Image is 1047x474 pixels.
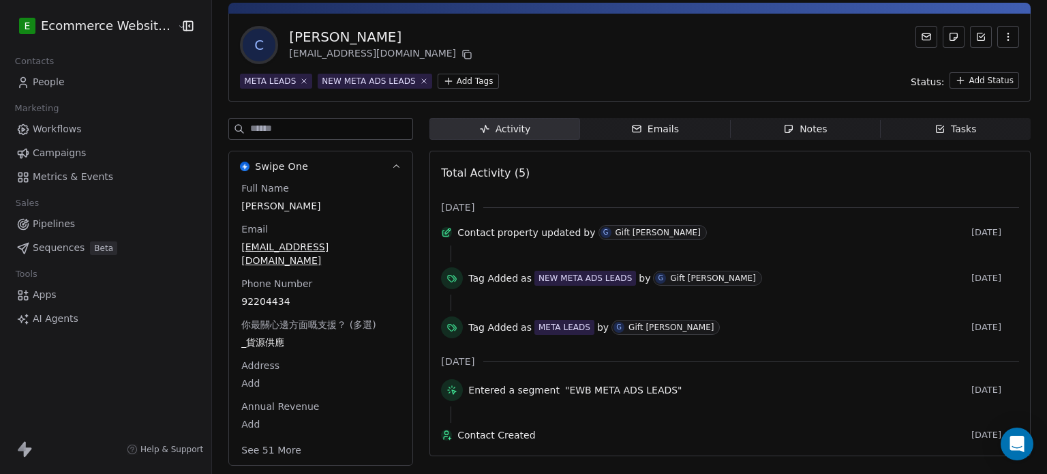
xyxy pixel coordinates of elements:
button: Swipe OneSwipe One [229,151,412,181]
div: Gift [PERSON_NAME] [628,323,714,332]
span: as [521,321,532,334]
span: 你最關心邊方面嘅支援？ (多選) [239,318,378,331]
span: Annual Revenue [239,400,322,413]
span: Help & Support [140,444,203,455]
a: Metrics & Events [11,166,200,188]
div: META LEADS [538,321,590,334]
div: Open Intercom Messenger [1001,428,1033,460]
span: "EWB META ADS LEADS" [565,383,682,397]
span: [DATE] [971,322,1019,333]
span: by [583,226,595,239]
span: as [521,271,532,285]
a: Apps [11,284,200,306]
a: Workflows [11,118,200,140]
div: Notes [783,122,827,136]
img: Swipe One [240,162,249,171]
a: Help & Support [127,444,203,455]
div: NEW META ADS LEADS [538,272,632,284]
span: Add [241,376,400,390]
span: Pipelines [33,217,75,231]
span: [DATE] [971,430,1019,441]
span: [DATE] [971,227,1019,238]
span: Contacts [9,51,60,72]
span: [DATE] [971,385,1019,396]
span: Entered a segment [468,383,560,397]
span: Marketing [9,98,65,119]
span: 92204434 [241,295,400,308]
span: Status: [911,75,944,89]
span: [DATE] [441,355,474,368]
div: Swipe OneSwipe One [229,181,412,465]
span: Address [239,359,282,372]
div: Gift [PERSON_NAME] [616,228,701,237]
span: Add [241,417,400,431]
span: Sequences [33,241,85,255]
span: [DATE] [441,201,474,214]
div: G [616,322,622,333]
span: Full Name [239,181,292,195]
button: Add Status [950,72,1019,89]
span: Email [239,222,271,236]
span: Beta [90,241,117,255]
div: [PERSON_NAME] [289,27,475,46]
span: Workflows [33,122,82,136]
button: EEcommerce Website Builder [16,14,168,38]
a: People [11,71,200,93]
span: Metrics & Events [33,170,113,184]
span: Tag Added [468,271,518,285]
span: Swipe One [255,160,308,173]
a: AI Agents [11,308,200,330]
span: Total Activity (5) [441,166,530,179]
div: G [658,273,664,284]
span: [DATE] [971,273,1019,284]
div: Tasks [935,122,977,136]
span: Tools [10,264,43,284]
span: [EMAIL_ADDRESS][DOMAIN_NAME] [241,240,400,267]
div: NEW META ADS LEADS [322,75,415,87]
span: _貨源供應 [241,336,400,349]
span: Sales [10,193,45,213]
a: SequencesBeta [11,237,200,259]
span: E [25,19,31,33]
button: See 51 More [233,438,309,462]
a: Campaigns [11,142,200,164]
span: AI Agents [33,312,78,326]
span: Campaigns [33,146,86,160]
span: property updated [498,226,581,239]
span: People [33,75,65,89]
span: Phone Number [239,277,315,291]
span: by [597,321,609,334]
span: [PERSON_NAME] [241,199,400,213]
span: Ecommerce Website Builder [41,17,174,35]
span: Contact Created [457,428,966,442]
span: by [639,271,650,285]
div: G [603,227,609,238]
div: META LEADS [244,75,296,87]
button: Add Tags [438,74,499,89]
span: C [243,29,275,61]
a: Pipelines [11,213,200,235]
div: Gift [PERSON_NAME] [670,273,755,283]
div: [EMAIL_ADDRESS][DOMAIN_NAME] [289,46,475,63]
span: Tag Added [468,321,518,334]
span: Contact [457,226,494,239]
span: Apps [33,288,57,302]
div: Emails [631,122,679,136]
